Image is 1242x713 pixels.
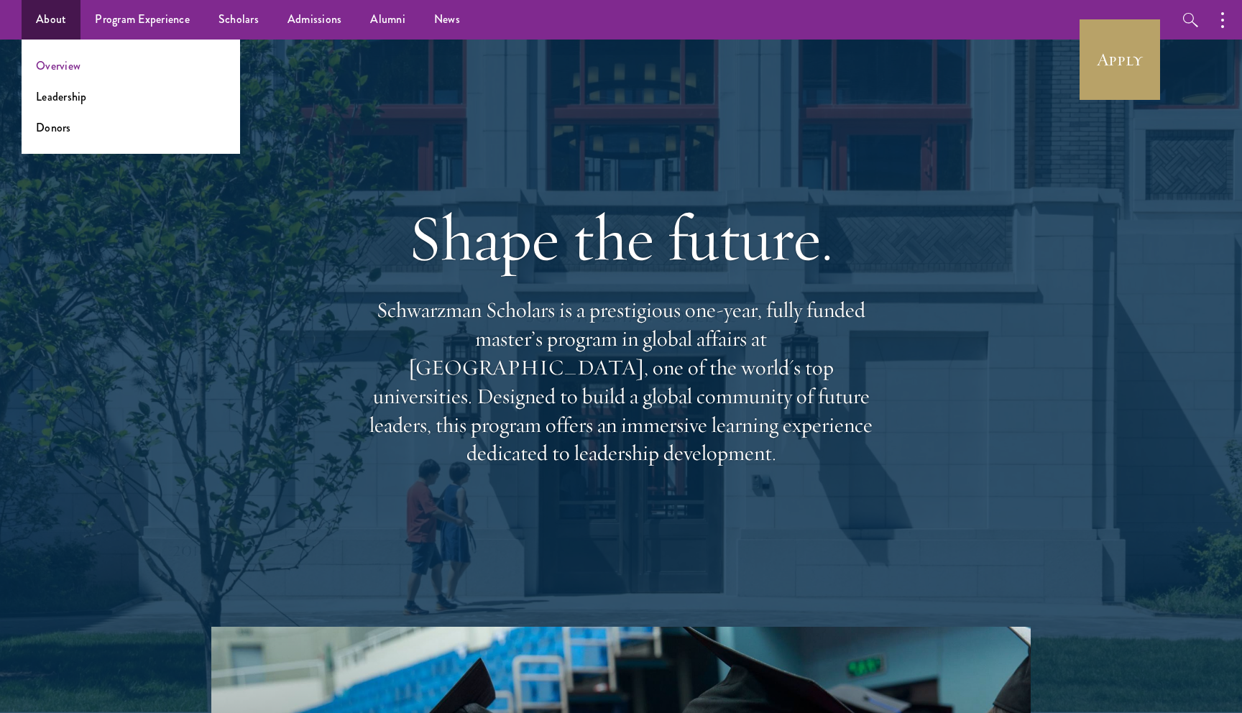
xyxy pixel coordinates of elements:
[36,88,87,105] a: Leadership
[36,57,80,74] a: Overview
[362,296,880,468] p: Schwarzman Scholars is a prestigious one-year, fully funded master’s program in global affairs at...
[36,119,71,136] a: Donors
[362,198,880,278] h1: Shape the future.
[1080,19,1160,100] a: Apply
